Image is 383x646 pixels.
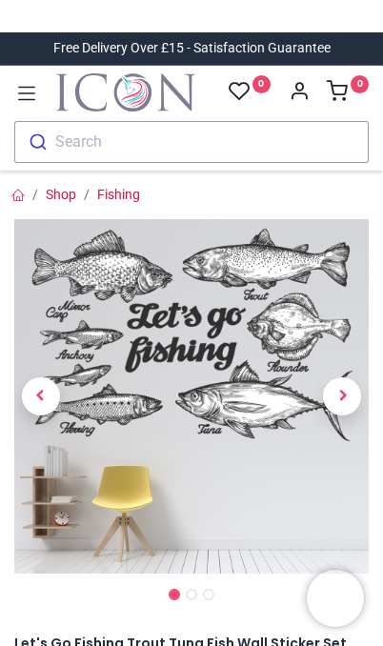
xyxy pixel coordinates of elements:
span: Next [323,377,361,415]
a: Account Info [289,86,310,101]
img: Let's Go Fishing Trout Tuna Fish Wall Sticker Set [14,219,369,574]
a: Next [315,273,369,520]
div: Free Delivery Over £15 - Satisfaction Guarantee [53,39,331,58]
iframe: Customer reviews powered by Trustpilot [14,7,369,26]
a: Fishing [97,187,140,202]
a: 0 [327,86,369,101]
a: 0 [229,80,271,104]
button: Search [14,121,369,163]
a: Shop [46,187,76,202]
img: Icon Wall Stickers [56,73,195,111]
div: Search [55,134,102,150]
sup: 0 [252,75,271,93]
iframe: Brevo live chat [307,570,364,627]
sup: 0 [351,75,369,93]
a: Previous [14,273,68,520]
span: Previous [22,377,60,415]
a: Logo of Icon Wall Stickers [56,73,195,111]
